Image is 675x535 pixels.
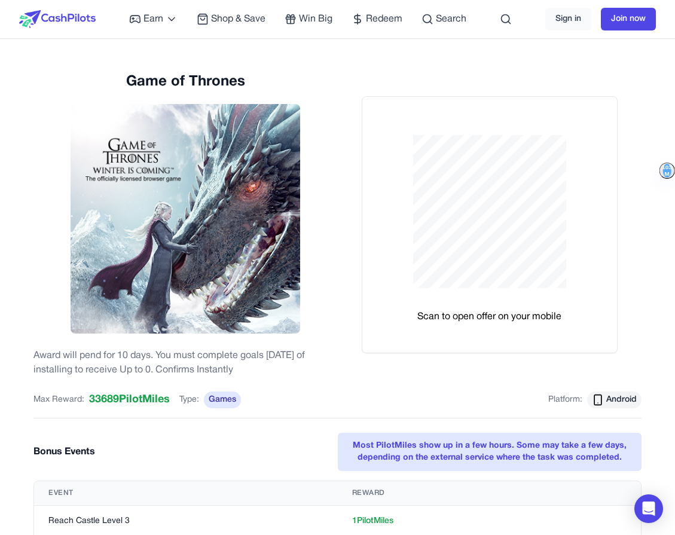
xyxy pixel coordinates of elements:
[19,10,96,28] img: CashPilots Logo
[34,481,338,506] th: Event
[601,8,656,30] a: Join now
[179,394,199,406] span: Type:
[606,394,637,406] span: Android
[338,481,642,506] th: Reward
[211,12,265,26] span: Shop & Save
[548,394,582,406] span: Platform:
[366,12,402,26] span: Redeem
[285,12,332,26] a: Win Big
[143,12,163,26] span: Earn
[197,12,265,26] a: Shop & Save
[33,394,84,406] span: Max Reward:
[204,392,241,408] span: Games
[417,310,561,324] div: Scan to open offer on your mobile
[436,12,466,26] span: Search
[33,445,95,459] h3: Bonus Events
[352,12,402,26] a: Redeem
[71,104,300,334] img: Game of Thrones
[129,12,178,26] a: Earn
[33,72,338,91] h2: Game of Thrones
[545,8,591,30] a: Sign in
[33,348,338,377] div: Award will pend for 10 days. You must complete goals [DATE] of installing to receive Up to 0. Con...
[422,12,466,26] a: Search
[299,12,332,26] span: Win Big
[634,494,663,523] div: Open Intercom Messenger
[89,392,170,408] span: 33689 PilotMiles
[338,433,642,471] div: Most PilotMiles show up in a few hours. Some may take a few days, depending on the external servi...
